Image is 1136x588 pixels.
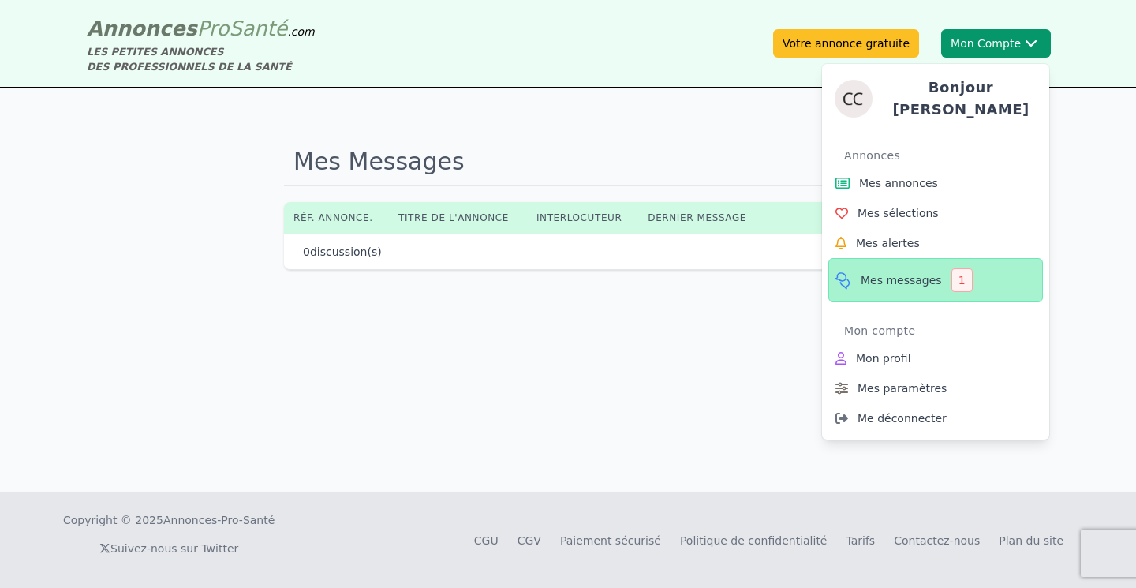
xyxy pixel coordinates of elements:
[527,202,638,234] th: Interlocuteur
[828,228,1043,258] a: Mes alertes
[861,272,942,288] span: Mes messages
[828,198,1043,228] a: Mes sélections
[773,29,919,58] a: Votre annonce gratuite
[284,202,389,234] th: Réf. annonce.
[87,44,315,74] div: LES PETITES ANNONCES DES PROFESSIONNELS DE LA SANTÉ
[858,380,947,396] span: Mes paramètres
[680,534,828,547] a: Politique de confidentialité
[63,512,275,528] div: Copyright © 2025
[303,245,310,258] span: 0
[87,17,315,40] a: AnnoncesProSanté.com
[474,534,499,547] a: CGU
[951,268,973,292] div: 1
[844,143,1043,168] div: Annonces
[894,534,980,547] a: Contactez-nous
[856,235,920,251] span: Mes alertes
[518,534,541,547] a: CGV
[303,244,382,260] p: discussion(s)
[885,77,1037,121] h4: Bonjour [PERSON_NAME]
[941,29,1051,58] button: Mon ComptecatherineBonjour [PERSON_NAME]AnnoncesMes annoncesMes sélectionsMes alertesMes messages...
[859,175,938,191] span: Mes annonces
[828,258,1043,302] a: Mes messages1
[287,25,314,38] span: .com
[638,202,764,234] th: Dernier message
[835,80,873,118] img: catherine
[197,17,230,40] span: Pro
[99,542,238,555] a: Suivez-nous sur Twitter
[828,403,1043,433] a: Me déconnecter
[389,202,527,234] th: Titre de l'annonce
[163,512,275,528] a: Annonces-Pro-Santé
[828,373,1043,403] a: Mes paramètres
[846,534,875,547] a: Tarifs
[828,168,1043,198] a: Mes annonces
[87,17,197,40] span: Annonces
[844,318,1043,343] div: Mon compte
[828,343,1043,373] a: Mon profil
[858,205,939,221] span: Mes sélections
[856,350,911,366] span: Mon profil
[284,138,852,186] h1: Mes Messages
[560,534,661,547] a: Paiement sécurisé
[999,534,1063,547] a: Plan du site
[858,410,947,426] span: Me déconnecter
[229,17,287,40] span: Santé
